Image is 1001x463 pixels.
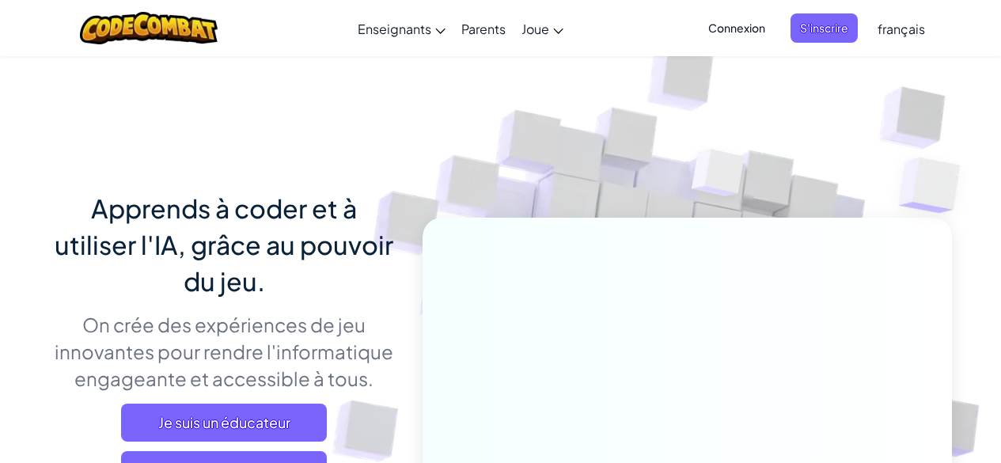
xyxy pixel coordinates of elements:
span: français [878,21,925,37]
a: Parents [453,7,514,50]
img: Overlap cubes [662,118,775,236]
span: Enseignants [358,21,431,37]
button: S'inscrire [791,13,858,43]
button: Connexion [699,13,775,43]
span: Joue [521,21,549,37]
a: Joue [514,7,571,50]
img: CodeCombat logo [80,12,218,44]
a: Je suis un éducateur [121,404,327,442]
span: Apprends à coder et à utiliser l'IA, grâce au pouvoir du jeu. [55,192,393,297]
p: On crée des expériences de jeu innovantes pour rendre l'informatique engageante et accessible à t... [50,311,399,392]
a: Enseignants [350,7,453,50]
a: français [870,7,933,50]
